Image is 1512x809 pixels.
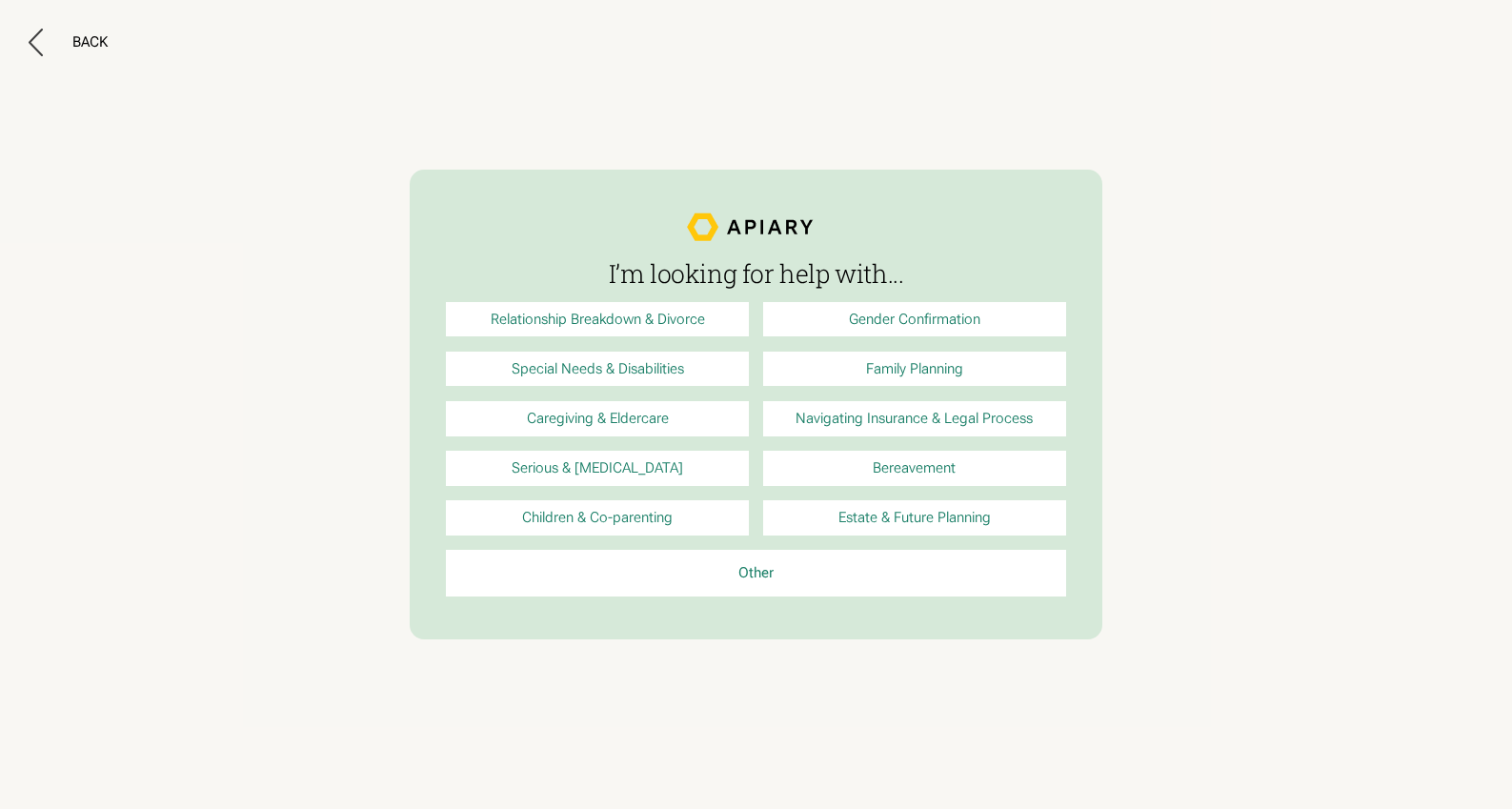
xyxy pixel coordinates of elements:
[763,302,1066,337] a: Gender Confirmation
[446,259,1066,287] h3: I’m looking for help with...
[763,451,1066,486] a: Bereavement
[446,352,749,387] a: Special Needs & Disabilities
[446,500,749,536] a: Children & Co-parenting
[446,302,749,337] a: Relationship Breakdown & Divorce
[446,550,1066,597] a: Other
[446,401,749,436] a: Caregiving & Eldercare
[446,451,749,486] a: Serious & [MEDICAL_DATA]
[29,29,107,56] button: Back
[763,352,1066,387] a: Family Planning
[72,33,108,51] div: Back
[763,401,1066,436] a: Navigating Insurance & Legal Process
[763,500,1066,536] a: Estate & Future Planning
